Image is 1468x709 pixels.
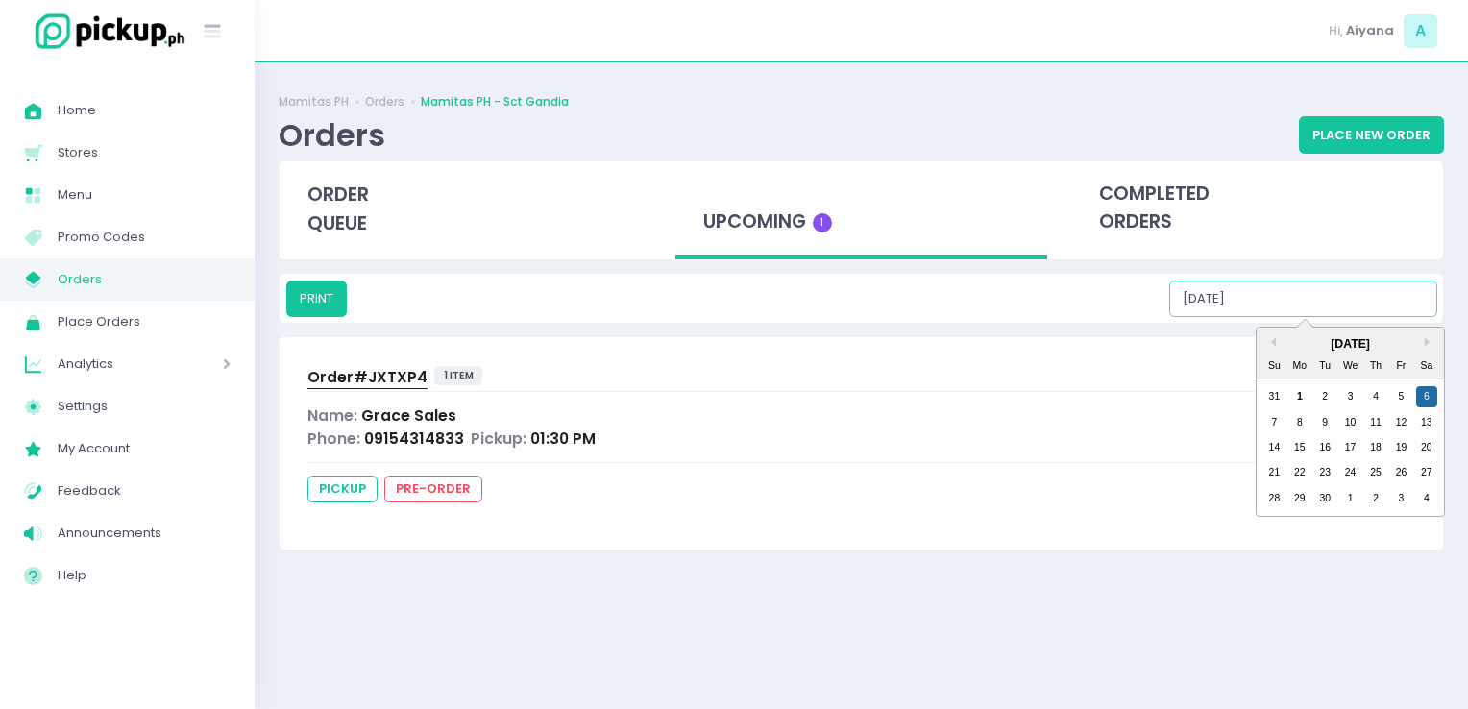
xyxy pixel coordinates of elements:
span: Announcements [58,521,231,546]
div: Su [1263,355,1284,377]
div: day-1 [1340,488,1361,509]
span: Promo Codes [58,225,231,250]
button: Previous Month [1266,337,1276,347]
div: Th [1365,355,1386,377]
div: day-3 [1390,488,1411,509]
span: My Account [58,436,231,461]
span: Orders [58,267,231,292]
div: Sa [1416,355,1437,377]
div: day-15 [1289,437,1310,458]
div: day-23 [1314,462,1335,483]
div: day-31 [1263,386,1284,407]
div: day-28 [1263,488,1284,509]
span: A [1404,14,1437,48]
div: day-8 [1289,412,1310,433]
div: day-9 [1314,412,1335,433]
span: order queue [307,182,369,236]
div: day-20 [1416,437,1437,458]
div: day-22 [1289,462,1310,483]
div: day-5 [1390,386,1411,407]
span: 1 [813,213,832,232]
div: day-24 [1340,462,1361,483]
div: day-30 [1314,488,1335,509]
div: We [1340,355,1361,377]
div: upcoming [675,161,1047,260]
span: Home [58,98,231,123]
span: pickup [307,476,378,502]
div: day-14 [1263,437,1284,458]
button: Next Month [1425,337,1434,347]
span: 01:30 PM [530,428,596,449]
div: day-19 [1390,437,1411,458]
div: day-2 [1314,386,1335,407]
span: Name: [307,405,357,426]
span: Menu [58,183,231,208]
div: day-11 [1365,412,1386,433]
div: day-12 [1390,412,1411,433]
span: Phone: [307,428,360,449]
div: day-3 [1340,386,1361,407]
a: Order#JXTXP4 [307,366,428,392]
button: PRINT [286,281,347,317]
div: month-2025-09 [1261,384,1439,511]
div: day-4 [1365,386,1386,407]
div: day-2 [1365,488,1386,509]
div: day-4 [1416,488,1437,509]
div: Tu [1314,355,1335,377]
span: Pickup: [471,428,526,449]
span: Grace Sales [361,405,456,426]
div: day-18 [1365,437,1386,458]
span: Analytics [58,352,168,377]
span: Place Orders [58,309,231,334]
div: Mo [1289,355,1310,377]
a: Mamitas PH [279,93,349,110]
div: completed orders [1071,161,1443,256]
span: Aiyana [1346,21,1394,40]
div: day-6 [1416,386,1437,407]
span: Hi, [1329,21,1343,40]
span: 1 item [434,366,483,385]
div: day-10 [1340,412,1361,433]
div: day-7 [1263,412,1284,433]
a: Orders [365,93,404,110]
div: Orders [279,116,385,154]
span: Feedback [58,478,231,503]
div: day-1 [1289,386,1310,407]
span: Order# JXTXP4 [307,367,428,387]
div: Fr [1390,355,1411,377]
span: Settings [58,394,231,419]
div: day-27 [1416,462,1437,483]
span: Stores [58,140,231,165]
div: day-16 [1314,437,1335,458]
span: Help [58,563,231,588]
div: [DATE] [1257,335,1444,353]
div: day-13 [1416,412,1437,433]
div: day-25 [1365,462,1386,483]
div: day-26 [1390,462,1411,483]
div: day-29 [1289,488,1310,509]
button: Place New Order [1299,116,1444,153]
a: Mamitas PH - Sct Gandia [421,93,569,110]
span: 09154314833 [364,428,464,449]
span: pre-order [384,476,482,502]
img: logo [24,11,187,52]
div: day-21 [1263,462,1284,483]
div: day-17 [1340,437,1361,458]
